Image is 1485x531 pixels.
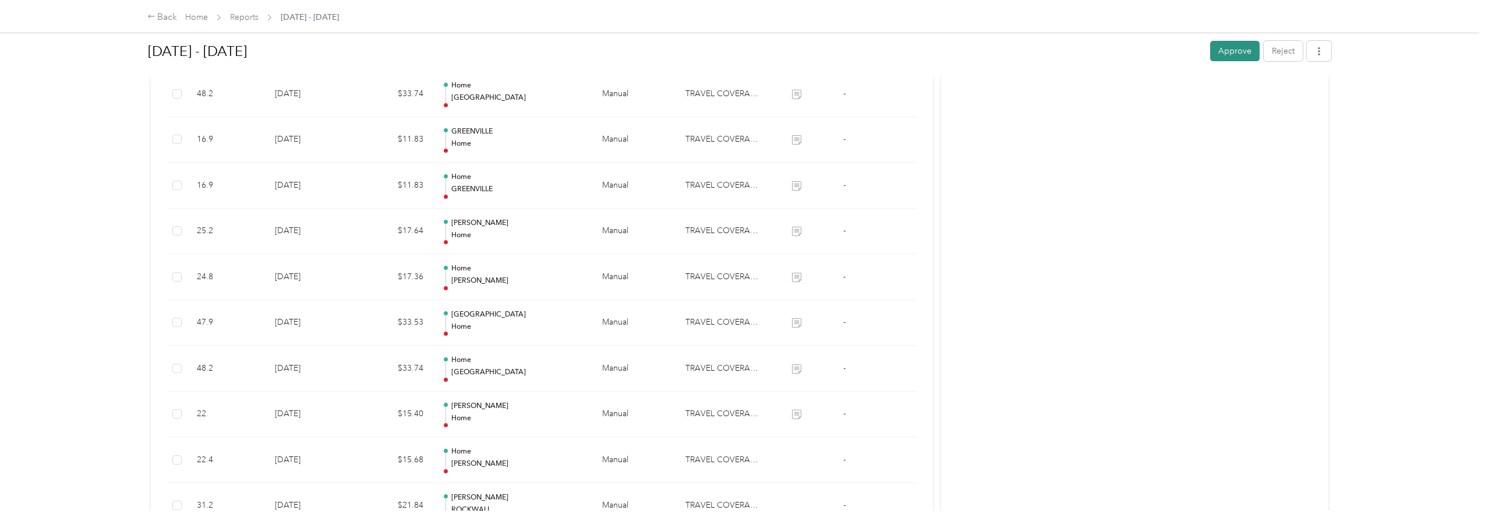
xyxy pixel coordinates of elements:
p: [PERSON_NAME] [451,401,584,412]
span: - [843,134,846,144]
iframe: Everlance-gr Chat Button Frame [1420,466,1485,531]
button: Approve [1210,41,1260,61]
td: 16.9 [188,117,266,163]
span: [DATE] - [DATE] [281,11,339,23]
button: Reject [1264,41,1303,61]
td: 47.9 [188,300,266,346]
td: $17.64 [356,209,433,255]
p: [GEOGRAPHIC_DATA] [451,310,584,320]
td: TRAVEL COVERAGE - MILEAGE [676,71,772,117]
td: [DATE] [266,483,355,529]
td: [DATE] [266,300,355,346]
td: Manual [593,163,676,209]
p: Home [451,322,584,332]
a: Home [185,12,208,22]
td: Manual [593,254,676,300]
p: Home [451,413,584,424]
span: - [843,317,846,327]
div: Back [147,10,178,24]
td: TRAVEL COVERAGE - MILEAGE [676,209,772,255]
td: 48.2 [188,346,266,392]
p: Home [451,80,584,91]
td: Manual [593,392,676,438]
td: [DATE] [266,254,355,300]
p: Home [451,263,584,274]
span: - [843,500,846,510]
td: 16.9 [188,163,266,209]
span: - [843,409,846,419]
td: $15.68 [356,437,433,483]
span: - [843,89,846,99]
td: TRAVEL COVERAGE - MILEAGE [676,254,772,300]
td: Manual [593,437,676,483]
p: [PERSON_NAME] [451,493,584,503]
td: 48.2 [188,71,266,117]
td: [DATE] [266,117,355,163]
td: TRAVEL COVERAGE - MILEAGE [676,346,772,392]
span: - [843,226,846,235]
td: 25.2 [188,209,266,255]
td: $33.53 [356,300,433,346]
td: Manual [593,300,676,346]
td: $17.36 [356,254,433,300]
p: [GEOGRAPHIC_DATA] [451,367,584,378]
span: - [843,455,846,465]
p: Home [451,355,584,365]
h1: Sep 1 - 30, 2025 [148,37,1203,65]
p: [GEOGRAPHIC_DATA] [451,93,584,103]
td: $15.40 [356,392,433,438]
td: TRAVEL COVERAGE - MILEAGE [676,392,772,438]
td: $11.83 [356,163,433,209]
td: TRAVEL COVERAGE - MILEAGE [676,300,772,346]
p: GREENVILLE [451,126,584,137]
td: Manual [593,209,676,255]
span: - [843,180,846,190]
p: Home [451,230,584,241]
td: [DATE] [266,437,355,483]
td: $21.84 [356,483,433,529]
td: $33.74 [356,346,433,392]
td: [DATE] [266,163,355,209]
td: Manual [593,483,676,529]
td: Manual [593,71,676,117]
p: Home [451,446,584,457]
p: Home [451,172,584,182]
p: [PERSON_NAME] [451,459,584,469]
td: [DATE] [266,392,355,438]
td: [DATE] [266,71,355,117]
td: TRAVEL COVERAGE - MILEAGE [676,117,772,163]
td: TRAVEL COVERAGE - MILEAGE [676,437,772,483]
td: [DATE] [266,346,355,392]
td: TRAVEL COVERAGE - MILEAGE [676,163,772,209]
td: Manual [593,117,676,163]
td: 31.2 [188,483,266,529]
a: Reports [230,12,259,22]
span: - [843,363,846,373]
td: 24.8 [188,254,266,300]
td: $33.74 [356,71,433,117]
td: [DATE] [266,209,355,255]
td: $11.83 [356,117,433,163]
p: Home [451,139,584,149]
td: TRAVEL COVERAGE - MILEAGE [676,483,772,529]
p: [PERSON_NAME] [451,276,584,286]
td: 22.4 [188,437,266,483]
td: 22 [188,392,266,438]
span: - [843,272,846,282]
p: ROCKWALL [451,505,584,515]
td: Manual [593,346,676,392]
p: GREENVILLE [451,184,584,195]
p: [PERSON_NAME] [451,218,584,228]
